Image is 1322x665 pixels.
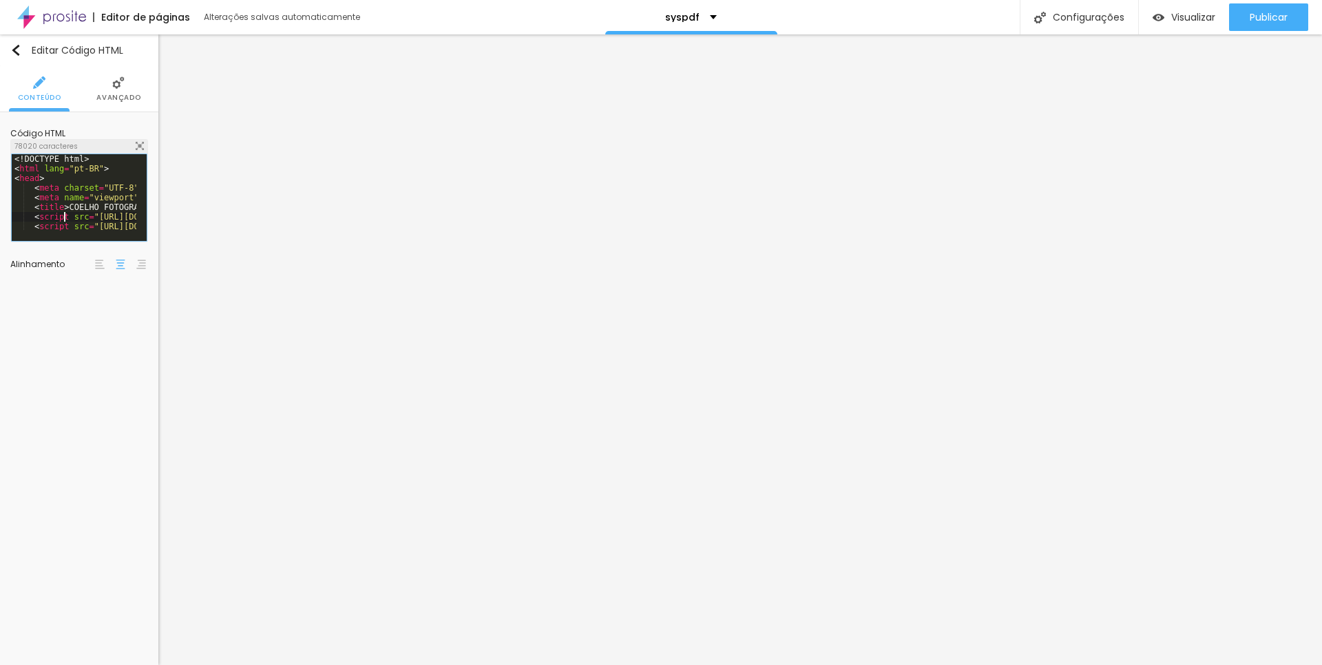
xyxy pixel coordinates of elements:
img: Icone [33,76,45,89]
span: Conteúdo [18,94,61,101]
button: Publicar [1229,3,1308,31]
span: Publicar [1250,12,1288,23]
button: Visualizar [1139,3,1229,31]
div: Alterações salvas automaticamente [204,13,362,21]
img: Icone [10,45,21,56]
img: paragraph-right-align.svg [136,260,146,269]
img: paragraph-left-align.svg [95,260,105,269]
img: Icone [112,76,125,89]
img: Icone [136,142,144,150]
div: Código HTML [10,129,148,138]
div: Alinhamento [10,260,93,268]
img: view-1.svg [1153,12,1164,23]
img: Icone [1034,12,1046,23]
p: syspdf [665,12,700,22]
div: Editor de páginas [93,12,190,22]
iframe: Editor [158,34,1322,665]
span: Visualizar [1171,12,1215,23]
div: 78020 caracteres [11,140,147,154]
span: Avançado [96,94,140,101]
img: paragraph-center-align.svg [116,260,125,269]
div: Editar Código HTML [10,45,123,56]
